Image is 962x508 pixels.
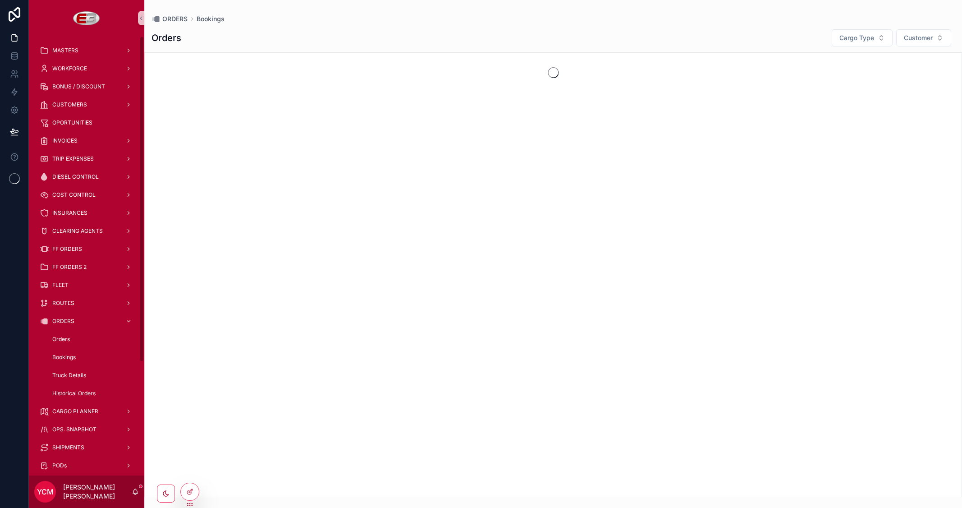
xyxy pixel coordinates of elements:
[45,385,139,402] a: Historical Orders
[34,115,139,131] a: OPORTUNITIES
[34,295,139,311] a: ROUTES
[63,483,132,501] p: [PERSON_NAME] [PERSON_NAME]
[52,137,78,144] span: INVOICES
[52,173,99,180] span: DIESEL CONTROL
[73,11,101,25] img: App logo
[52,426,97,433] span: OPS. SNAPSHOT
[52,408,98,415] span: CARGO PLANNER
[52,318,74,325] span: ORDERS
[52,300,74,307] span: ROUTES
[52,119,92,126] span: OPORTUNITIES
[52,336,70,343] span: Orders
[34,97,139,113] a: CUSTOMERS
[34,241,139,257] a: FF ORDERS
[34,421,139,438] a: OPS. SNAPSHOT
[152,32,181,44] h1: Orders
[34,133,139,149] a: INVOICES
[904,33,933,42] span: Customer
[52,444,84,451] span: SHIPMENTS
[52,227,103,235] span: CLEARING AGENTS
[162,14,188,23] span: ORDERS
[37,486,54,497] span: YCM
[34,439,139,456] a: SHIPMENTS
[29,36,144,476] div: scrollable content
[52,263,87,271] span: FF ORDERS 2
[34,259,139,275] a: FF ORDERS 2
[52,83,105,90] span: BONUS / DISCOUNT
[52,354,76,361] span: Bookings
[52,47,78,54] span: MASTERS
[45,349,139,365] a: Bookings
[34,79,139,95] a: BONUS / DISCOUNT
[839,33,874,42] span: Cargo Type
[52,101,87,108] span: CUSTOMERS
[34,151,139,167] a: TRIP EXPENSES
[52,65,87,72] span: WORKFORCE
[52,462,67,469] span: PODs
[52,372,86,379] span: Truck Details
[52,245,82,253] span: FF ORDERS
[34,277,139,293] a: FLEET
[34,403,139,420] a: CARGO PLANNER
[52,191,96,199] span: COST CONTROL
[34,457,139,474] a: PODs
[832,29,893,46] button: Select Button
[52,155,94,162] span: TRIP EXPENSES
[34,42,139,59] a: MASTERS
[34,60,139,77] a: WORKFORCE
[34,205,139,221] a: INSURANCES
[152,14,188,23] a: ORDERS
[34,223,139,239] a: CLEARING AGENTS
[45,367,139,383] a: Truck Details
[34,169,139,185] a: DIESEL CONTROL
[45,331,139,347] a: Orders
[34,187,139,203] a: COST CONTROL
[197,14,225,23] a: Bookings
[52,209,87,217] span: INSURANCES
[52,282,69,289] span: FLEET
[896,29,951,46] button: Select Button
[34,313,139,329] a: ORDERS
[52,390,96,397] span: Historical Orders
